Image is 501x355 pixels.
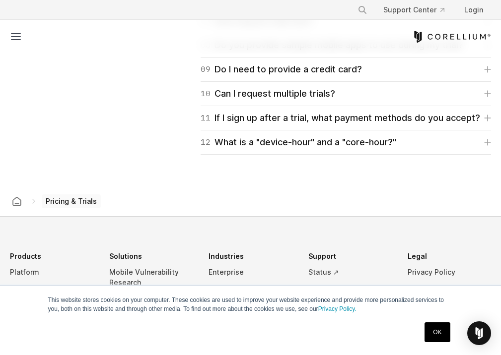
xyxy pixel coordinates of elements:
a: Corellium Viper [10,280,93,296]
a: Corellium Home [412,31,491,43]
a: 11If I sign up after a trial, what payment methods do you accept? [201,111,491,125]
p: This website stores cookies on your computer. These cookies are used to improve your website expe... [48,296,453,313]
span: 11 [201,111,211,125]
div: Open Intercom Messenger [467,321,491,345]
a: Privacy Policy. [318,305,357,312]
a: 09Do I need to provide a credit card? [201,62,491,76]
span: Pricing & Trials [42,194,101,208]
a: 12What is a "device-hour" and a "core-hour?" [201,135,491,149]
a: OK [425,322,450,342]
a: 10Can I request multiple trials? [201,87,491,101]
a: Platform [10,264,93,280]
span: 09 [201,62,211,76]
div: What is a "device-hour" and a "core-hour?" [201,135,396,149]
a: Corellium home [8,194,26,208]
span: 12 [201,135,211,149]
a: Support Center [375,1,452,19]
div: Navigation Menu [350,1,491,19]
span: 10 [201,87,211,101]
button: Search [354,1,371,19]
a: Enterprise [209,264,292,280]
div: If I sign up after a trial, what payment methods do you accept? [201,111,480,125]
div: Can I request multiple trials? [201,87,335,101]
a: Mobile Vulnerability Research [109,264,193,291]
a: Support Center ↗ [308,280,392,296]
a: Terms of Use [408,280,491,296]
div: Do I need to provide a credit card? [201,62,362,76]
a: Government [209,280,292,296]
a: Login [456,1,491,19]
a: Status ↗ [308,264,392,280]
a: Privacy Policy [408,264,491,280]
